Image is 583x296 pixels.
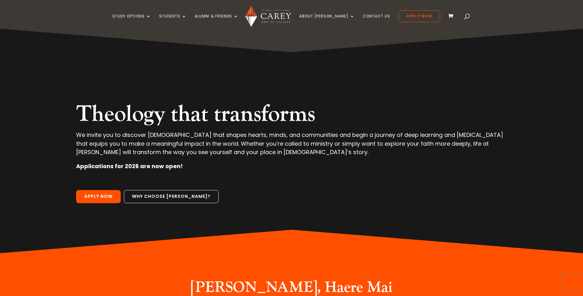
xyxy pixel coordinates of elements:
a: Why choose [PERSON_NAME]? [124,190,219,203]
img: Carey Baptist College [245,6,291,27]
p: We invite you to discover [DEMOGRAPHIC_DATA] that shapes hearts, minds, and communities and begin... [76,131,507,162]
a: Study Options [112,14,151,29]
a: Apply Now [398,10,440,22]
strong: Applications for 2026 are now open! [76,162,183,170]
h2: Theology that transforms [76,101,507,131]
a: Contact Us [363,14,390,29]
a: Apply Now [76,190,121,203]
a: Alumni & Friends [195,14,238,29]
a: About [PERSON_NAME] [299,14,355,29]
a: Students [159,14,187,29]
